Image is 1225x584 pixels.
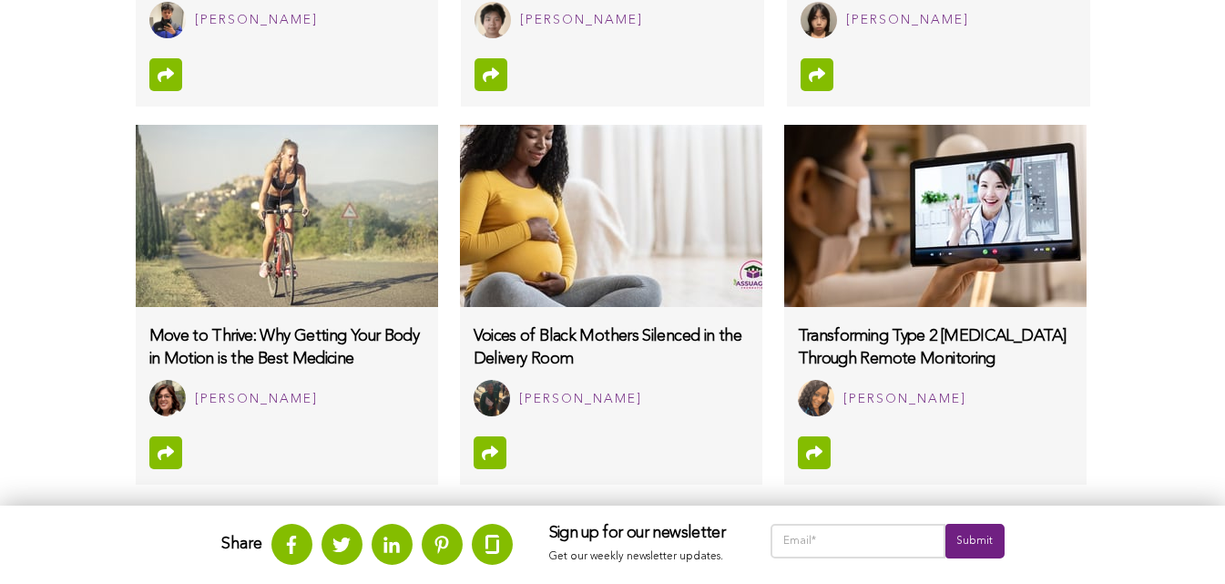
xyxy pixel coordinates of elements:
[460,125,762,307] img: voices-of-black-mothers-silenced-in-the-delivery-room
[195,388,318,411] div: [PERSON_NAME]
[945,524,1004,558] input: Submit
[784,307,1087,430] a: Transforming Type 2 [MEDICAL_DATA] Through Remote Monitoring Claudia Ciceron [PERSON_NAME]
[149,325,424,371] h3: Move to Thrive: Why Getting Your Body in Motion is the Best Medicine
[149,2,186,38] img: Mubtasim Hossain
[846,9,969,32] div: [PERSON_NAME]
[475,2,511,38] img: Max Shi
[520,9,643,32] div: [PERSON_NAME]
[460,307,762,430] a: Voices of Black Mothers Silenced in the Delivery Room Alexis Fedrick [PERSON_NAME]
[798,380,834,416] img: Claudia Ciceron
[1134,497,1225,584] iframe: Chat Widget
[771,524,946,558] input: Email*
[549,548,734,568] p: Get our weekly newsletter updates.
[474,325,749,371] h3: Voices of Black Mothers Silenced in the Delivery Room
[485,535,499,554] img: glassdoor.svg
[549,524,734,544] h3: Sign up for our newsletter
[474,380,510,416] img: Alexis Fedrick
[801,2,837,38] img: Hung Lam
[136,307,438,430] a: Move to Thrive: Why Getting Your Body in Motion is the Best Medicine Natalina Bacus [PERSON_NAME]
[519,388,642,411] div: [PERSON_NAME]
[221,536,262,552] strong: Share
[798,325,1073,371] h3: Transforming Type 2 [MEDICAL_DATA] Through Remote Monitoring
[136,125,438,307] img: move-to-thrive-why-getting-your-body-in-motion-is-the-best-medicine
[149,380,186,416] img: Natalina Bacus
[843,388,966,411] div: [PERSON_NAME]
[195,9,318,32] div: [PERSON_NAME]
